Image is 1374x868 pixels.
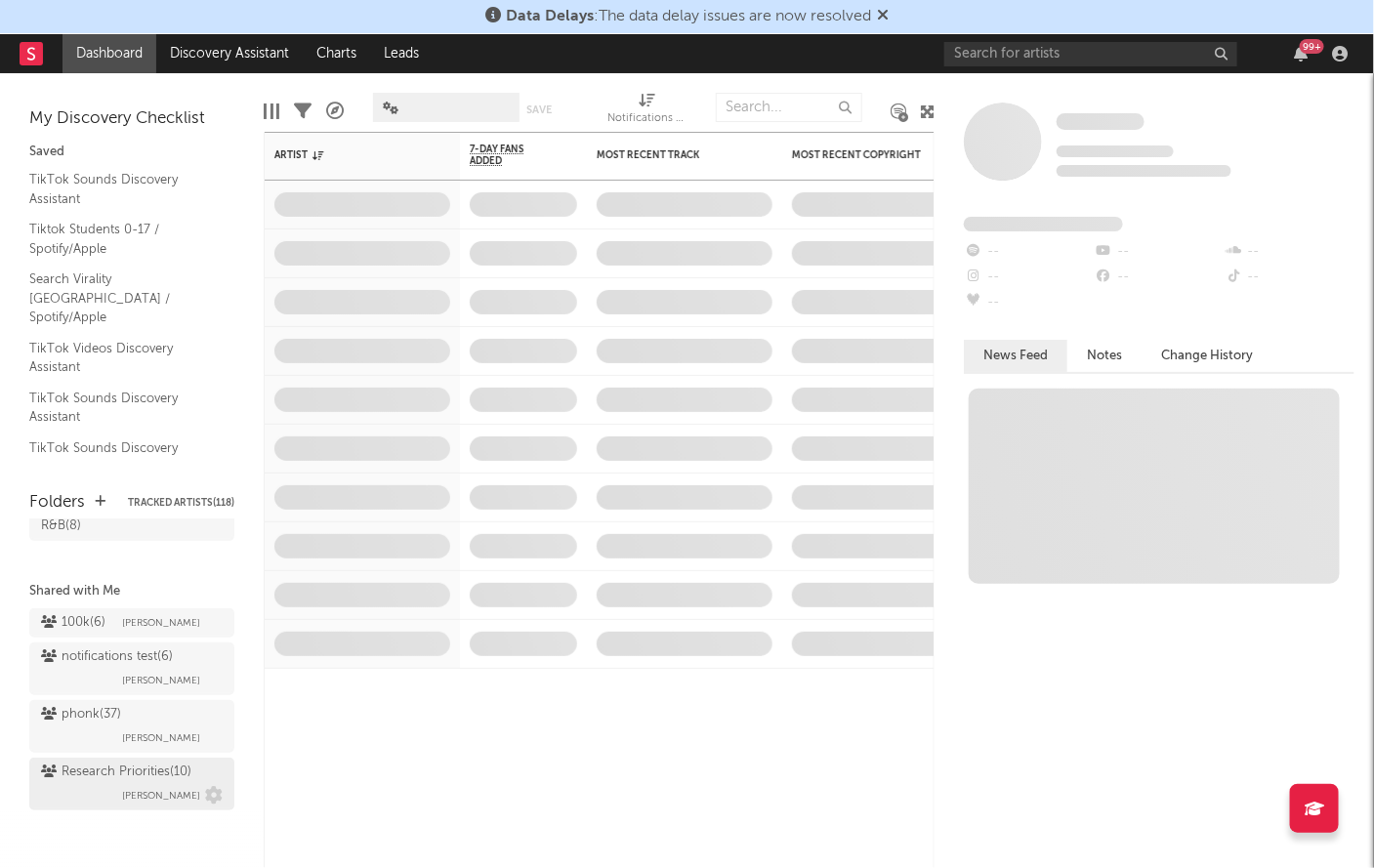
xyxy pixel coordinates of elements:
[122,726,200,750] span: [PERSON_NAME]
[29,219,215,259] a: Tiktok Students 0-17 / Spotify/Apple
[1094,239,1224,265] div: --
[122,784,200,807] span: [PERSON_NAME]
[41,703,121,726] div: phonk ( 37 )
[29,169,215,209] a: TikTok Sounds Discovery Assistant
[526,104,552,115] button: Save
[128,498,234,508] button: Tracked Artists(118)
[1225,265,1354,290] div: --
[964,340,1067,372] button: News Feed
[29,700,234,753] a: phonk(37)[PERSON_NAME]
[1300,39,1324,54] div: 99 +
[122,669,200,692] span: [PERSON_NAME]
[62,34,156,73] a: Dashboard
[1294,46,1308,62] button: 99+
[1142,340,1272,372] button: Change History
[1057,165,1231,177] span: 0 fans last week
[506,9,871,24] span: : The data delay issues are now resolved
[1225,239,1354,265] div: --
[41,515,81,538] div: R&B ( 8 )
[1057,145,1174,157] span: Tracking Since: [DATE]
[716,93,862,122] input: Search...
[29,642,234,695] a: notifications test(6)[PERSON_NAME]
[964,217,1123,231] span: Fans Added by Platform
[29,437,215,477] a: TikTok Sounds Discovery Assistant
[29,758,234,810] a: Research Priorities(10)[PERSON_NAME]
[1067,340,1142,372] button: Notes
[29,580,234,603] div: Shared with Me
[29,491,85,515] div: Folders
[597,149,743,161] div: Most Recent Track
[792,149,938,161] div: Most Recent Copyright
[303,34,370,73] a: Charts
[294,83,312,140] div: Filters
[29,141,234,164] div: Saved
[470,144,548,167] span: 7-Day Fans Added
[29,608,234,638] a: 100k(6)[PERSON_NAME]
[964,265,1094,290] div: --
[964,239,1094,265] div: --
[506,9,594,24] span: Data Delays
[964,290,1094,315] div: --
[944,42,1237,66] input: Search for artists
[1057,112,1145,132] a: Some Artist
[41,645,173,669] div: notifications test ( 6 )
[156,34,303,73] a: Discovery Assistant
[326,83,344,140] div: A&R Pipeline
[1094,265,1224,290] div: --
[608,83,687,140] div: Notifications (Artist)
[370,34,433,73] a: Leads
[41,761,191,784] div: Research Priorities ( 10 )
[29,338,215,378] a: TikTok Videos Discovery Assistant
[264,83,279,140] div: Edit Columns
[122,611,200,635] span: [PERSON_NAME]
[29,107,234,131] div: My Discovery Checklist
[608,107,687,131] div: Notifications (Artist)
[29,512,234,541] a: R&B(8)
[29,269,215,328] a: Search Virality [GEOGRAPHIC_DATA] / Spotify/Apple
[41,611,105,635] div: 100k ( 6 )
[1057,113,1145,130] span: Some Artist
[29,388,215,428] a: TikTok Sounds Discovery Assistant
[274,149,421,161] div: Artist
[877,9,889,24] span: Dismiss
